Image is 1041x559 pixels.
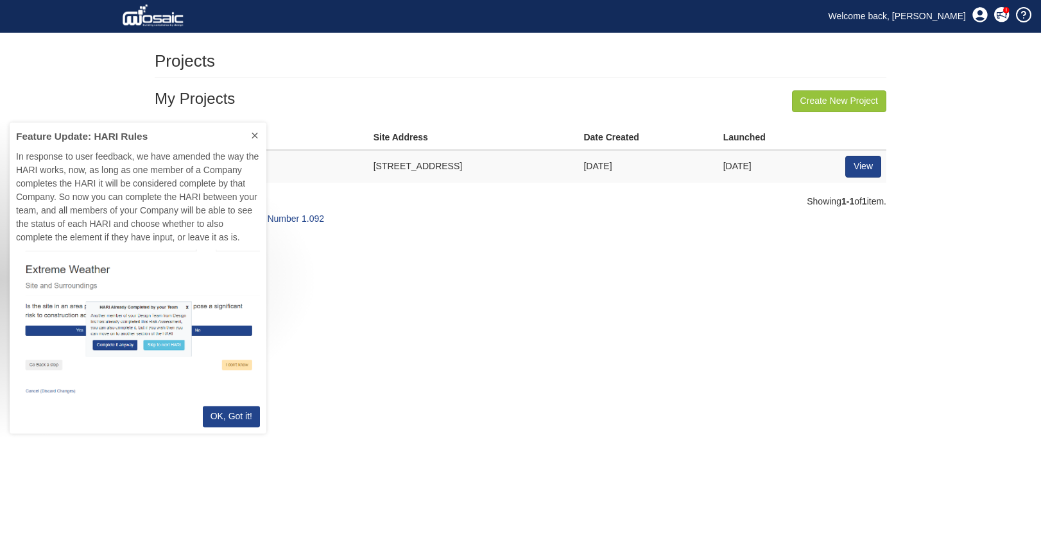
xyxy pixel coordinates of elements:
th: Launched [718,126,830,150]
a: Create New Project [792,90,886,112]
h3: My Projects [155,90,886,107]
th: Site Address [368,126,579,150]
a: View [845,156,881,178]
h1: Projects [155,52,215,71]
a: Welcome back, [PERSON_NAME] [819,6,976,26]
iframe: Chat [986,501,1031,549]
div: Showing of item. [155,196,886,208]
b: 1 [862,196,867,206]
a: Version Number 1.092 [235,213,324,224]
td: [STREET_ADDRESS] [368,150,579,183]
td: [DATE] [578,150,718,183]
b: 1-1 [841,196,854,206]
th: Date Created [578,126,718,150]
img: logo_white.png [122,3,187,29]
td: [DATE] [718,150,830,183]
